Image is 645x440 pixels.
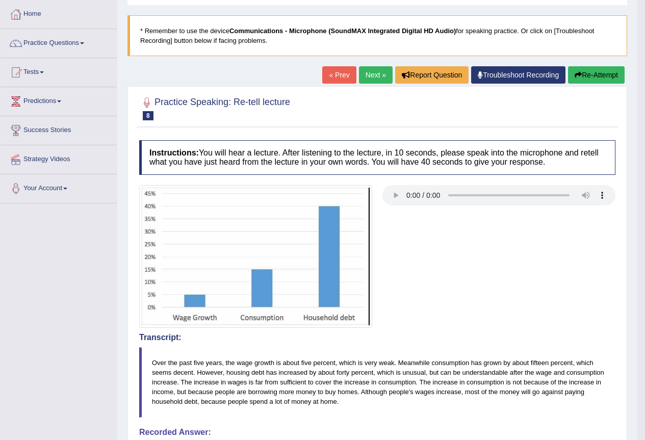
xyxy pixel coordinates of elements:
[139,140,615,174] h4: You will hear a lecture. After listening to the lecture, in 10 seconds, please speak into the mic...
[149,148,199,157] b: Instructions:
[395,66,469,84] button: Report Question
[139,347,615,418] blockquote: Over the past five years, the wage growth is about five percent, which is very weak. Meanwhile co...
[1,29,117,55] a: Practice Questions
[1,87,117,113] a: Predictions
[471,66,565,84] a: Troubleshoot Recording
[143,111,153,120] span: 8
[139,95,290,120] h2: Practice Speaking: Re-tell lecture
[229,27,456,35] b: Communications - Microphone (SoundMAX Integrated Digital HD Audio)
[139,333,615,342] h4: Transcript:
[1,116,117,142] a: Success Stories
[1,174,117,200] a: Your Account
[322,66,356,84] a: « Prev
[1,58,117,84] a: Tests
[127,15,627,56] blockquote: * Remember to use the device for speaking practice. Or click on [Troubleshoot Recording] button b...
[139,428,615,437] h4: Recorded Answer:
[1,145,117,171] a: Strategy Videos
[568,66,625,84] button: Re-Attempt
[359,66,393,84] a: Next »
